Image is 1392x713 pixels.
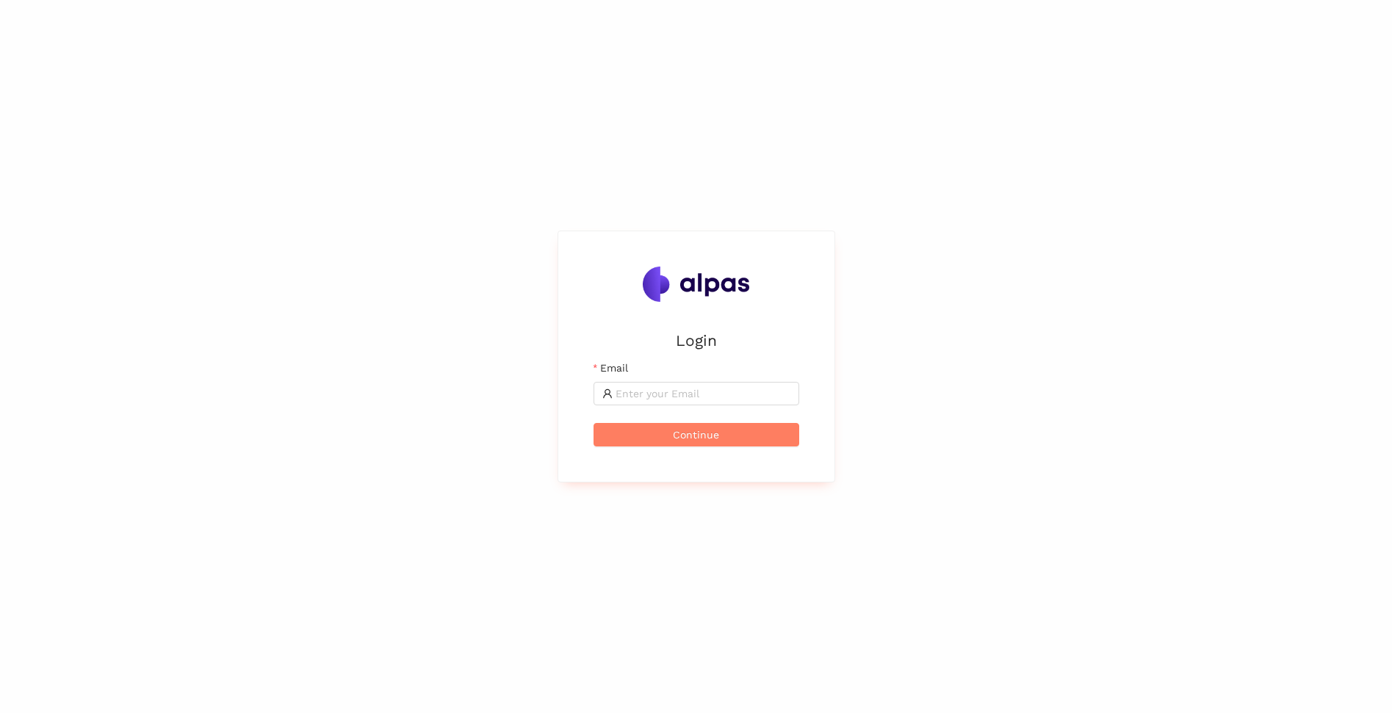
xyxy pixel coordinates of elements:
[594,423,799,446] button: Continue
[594,360,628,376] label: Email
[616,386,790,402] input: Email
[673,427,719,443] span: Continue
[594,328,799,352] h2: Login
[602,388,613,399] span: user
[643,267,750,302] img: Alpas.ai Logo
